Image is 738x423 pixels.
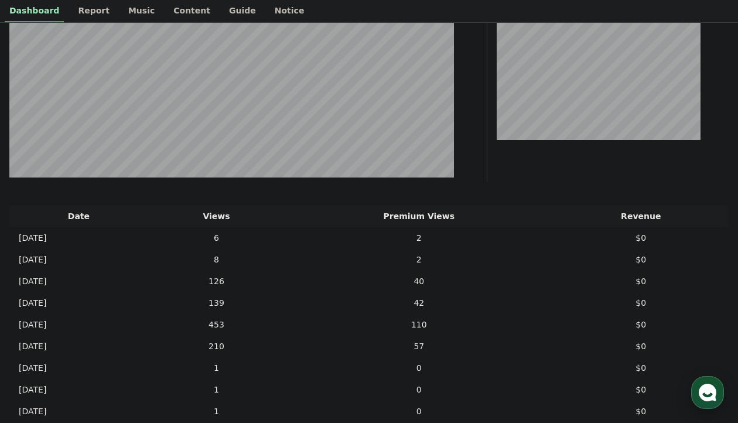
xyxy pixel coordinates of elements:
p: [DATE] [19,362,46,374]
td: 8 [148,249,285,271]
td: $0 [553,357,729,379]
p: [DATE] [19,275,46,288]
td: 139 [148,292,285,314]
div: A screen recording showing that your YPP channel is monetized (including dates and revenue data) [49,279,198,326]
td: 40 [285,271,553,292]
td: 110 [285,314,553,336]
p: [DATE] [19,254,46,266]
td: 126 [148,271,285,292]
td: 210 [148,336,285,357]
p: [DATE] [19,340,46,353]
td: 453 [148,314,285,336]
td: 6 [148,227,285,249]
td: $0 [553,292,729,314]
td: $0 [553,401,729,422]
td: 0 [285,401,553,422]
td: 57 [285,336,553,357]
td: 1 [148,379,285,401]
td: 42 [285,292,553,314]
div: Hello, [34,104,198,115]
td: 2 [285,249,553,271]
td: 0 [285,357,553,379]
div: Contact CReward [65,37,168,51]
div: CReward reviews all uploaded videos before issuing the settlement statement. [34,151,198,186]
div: Please provide one of the following documents: [34,244,198,268]
td: $0 [553,271,729,292]
div: Proof of content usage permission [49,268,198,279]
div: Back on 7:30 PM [64,19,122,29]
th: Date [9,206,148,227]
td: $0 [553,227,729,249]
span: See business hours [75,56,149,67]
div: Videos that use copyrighted content cannot be used, and all videos uploaded during the week on ch... [34,186,198,244]
td: 0 [285,379,553,401]
td: $0 [553,249,729,271]
td: $0 [553,314,729,336]
p: [DATE] [19,232,46,244]
td: $0 [553,379,729,401]
td: 2 [285,227,553,249]
p: [DATE] [19,297,46,309]
div: It has been identified that your videos contain content using third-party videos. [34,115,198,151]
td: 1 [148,401,285,422]
td: 1 [148,357,285,379]
th: Premium Views [285,206,553,227]
th: Revenue [553,206,729,227]
p: [DATE] [19,384,46,396]
button: See business hours [70,54,162,69]
div: Creward [64,6,108,19]
td: $0 [553,336,729,357]
th: Views [148,206,285,227]
p: [DATE] [19,319,46,331]
p: [DATE] [19,405,46,418]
